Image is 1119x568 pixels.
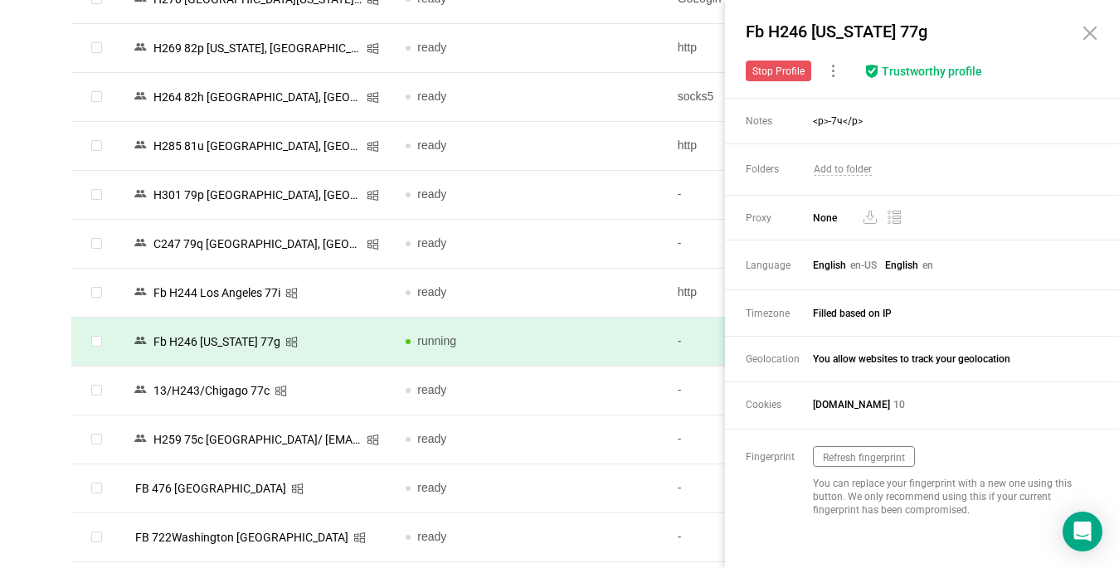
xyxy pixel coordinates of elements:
[813,308,1087,319] span: Filled based on IP
[746,451,812,463] span: Fingerprint
[813,353,1087,365] span: You allow websites to track your geolocation
[664,415,936,464] td: -
[417,530,446,543] span: ready
[664,318,936,367] td: -
[664,220,936,269] td: -
[813,260,846,271] span: English
[148,135,367,157] div: Н285 81u [GEOGRAPHIC_DATA], [GEOGRAPHIC_DATA]/ [EMAIL_ADDRESS][DOMAIN_NAME]
[664,513,936,562] td: -
[746,260,812,271] span: Language
[148,380,275,401] div: 13/Н243/Chigago 77c
[893,399,905,410] span: 10
[130,527,353,548] div: FB 722Washington [GEOGRAPHIC_DATA]
[813,477,1085,517] div: You can replace your fingerprint with a new one using this button. We only recommend using this i...
[367,238,379,250] i: icon: windows
[148,331,285,352] div: Fb Н246 [US_STATE] 77g
[367,42,379,55] i: icon: windows
[664,269,936,318] td: http
[148,233,367,255] div: C247 79q [GEOGRAPHIC_DATA], [GEOGRAPHIC_DATA] | [EMAIL_ADDRESS][DOMAIN_NAME]
[417,236,446,250] span: ready
[417,481,446,494] span: ready
[882,65,982,79] div: Trustworthy profile
[664,73,936,122] td: socks5
[367,434,379,446] i: icon: windows
[664,122,936,171] td: http
[148,429,367,450] div: Н259 75c [GEOGRAPHIC_DATA]/ [EMAIL_ADDRESS][DOMAIN_NAME]
[417,90,446,103] span: ready
[417,432,446,445] span: ready
[148,37,367,59] div: Н269 82p [US_STATE], [GEOGRAPHIC_DATA]/ [EMAIL_ADDRESS][DOMAIN_NAME]
[741,17,1064,46] div: Fb Н246 [US_STATE] 77g
[417,41,446,54] span: ready
[746,61,811,81] button: Stop Profile
[813,399,890,410] span: [DOMAIN_NAME]
[417,285,446,299] span: ready
[922,260,933,271] span: en
[148,184,367,206] div: Н301 79p [GEOGRAPHIC_DATA], [GEOGRAPHIC_DATA] | [EMAIL_ADDRESS][DOMAIN_NAME]
[746,163,812,175] span: Folders
[353,532,366,544] i: icon: windows
[850,260,877,271] span: en-US
[885,260,918,271] span: English
[664,24,936,73] td: http
[417,187,446,201] span: ready
[367,140,379,153] i: icon: windows
[746,308,812,319] span: Timezone
[275,385,287,397] i: icon: windows
[285,287,298,299] i: icon: windows
[417,138,446,152] span: ready
[814,163,872,176] span: Add to folder
[806,109,1101,134] span: <p>-7ч</p>
[1063,512,1102,551] div: Open Intercom Messenger
[148,86,367,108] div: Н264 82h [GEOGRAPHIC_DATA], [GEOGRAPHIC_DATA]/ [EMAIL_ADDRESS][DOMAIN_NAME]
[664,464,936,513] td: -
[291,483,304,495] i: icon: windows
[746,399,812,410] span: Cookies
[664,171,936,220] td: -
[664,367,936,415] td: -
[746,212,812,224] span: Proxy
[148,282,285,303] div: Fb Н244 Los Angeles 77i
[813,446,915,467] button: Refresh fingerprint
[417,383,446,396] span: ready
[746,353,812,365] span: Geolocation
[746,115,812,134] span: Notes
[367,91,379,104] i: icon: windows
[813,210,1084,226] span: None
[417,334,456,347] span: running
[285,336,298,348] i: icon: windows
[130,478,291,499] div: FB 476 [GEOGRAPHIC_DATA]
[367,189,379,201] i: icon: windows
